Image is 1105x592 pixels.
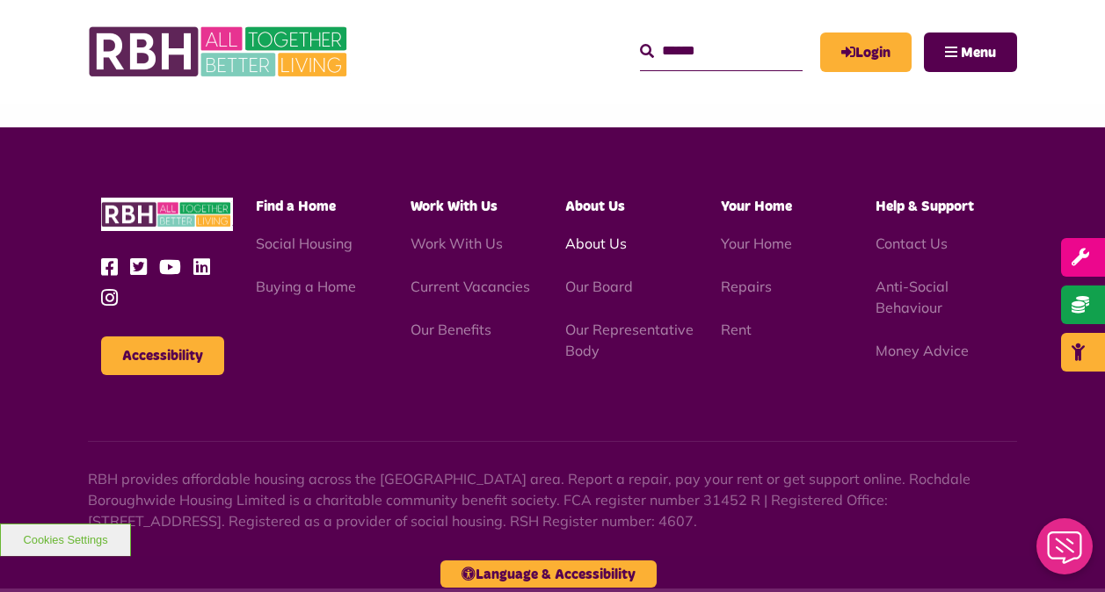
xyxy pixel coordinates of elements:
span: Work With Us [411,199,498,213]
a: Work With Us [411,235,503,252]
a: Buying a Home [256,278,356,295]
a: MyRBH [820,32,912,72]
img: RBH [88,18,352,86]
span: About Us [565,199,625,213]
a: Our Representative Body [565,321,694,359]
a: Our Board [565,278,633,295]
a: Your Home [721,235,792,252]
span: Find a Home [256,199,336,213]
a: Repairs [721,278,772,295]
iframe: Netcall Web Assistant for live chat [1026,513,1105,592]
button: Accessibility [101,336,224,375]
button: Navigation [924,32,1017,72]
span: Your Home [721,199,792,213]
a: Our Benefits [411,321,491,338]
button: Language & Accessibility [440,560,657,588]
p: RBH provides affordable housing across the [GEOGRAPHIC_DATA] area. Report a repair, pay your rent... [88,468,1017,531]
a: About Us [565,235,627,252]
a: Anti-Social Behaviour [876,278,949,316]
span: Menu [961,46,996,60]
input: Search [640,32,803,70]
a: Current Vacancies [411,278,530,295]
a: Contact Us [876,235,948,252]
a: Money Advice [876,342,969,359]
a: Social Housing - open in a new tab [256,235,353,252]
span: Help & Support [876,199,974,213]
img: RBH [101,198,233,232]
a: Rent [721,321,752,338]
